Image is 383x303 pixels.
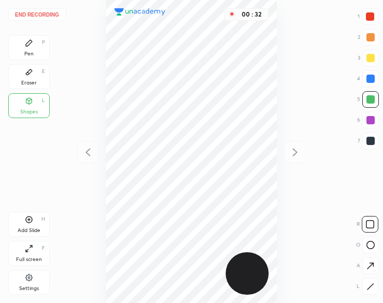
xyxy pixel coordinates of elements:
div: F [42,246,45,251]
button: End recording [8,8,66,21]
div: Eraser [21,80,37,85]
div: R [357,216,378,233]
div: 2 [358,29,379,46]
div: 7 [358,133,379,149]
div: Shapes [20,109,38,114]
div: 00 : 32 [239,11,264,18]
div: 1 [358,8,378,25]
div: O [356,237,379,253]
div: Add Slide [18,228,40,233]
div: 3 [358,50,379,66]
div: 5 [357,91,379,108]
div: L [357,278,378,295]
div: 4 [357,70,379,87]
div: Pen [24,51,34,56]
div: Settings [19,286,39,291]
div: L [42,98,45,103]
div: 6 [357,112,379,128]
img: logo.38c385cc.svg [114,8,166,16]
div: Full screen [16,257,42,262]
div: E [42,69,45,74]
div: P [42,40,45,45]
div: A [357,257,379,274]
div: H [41,217,45,222]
